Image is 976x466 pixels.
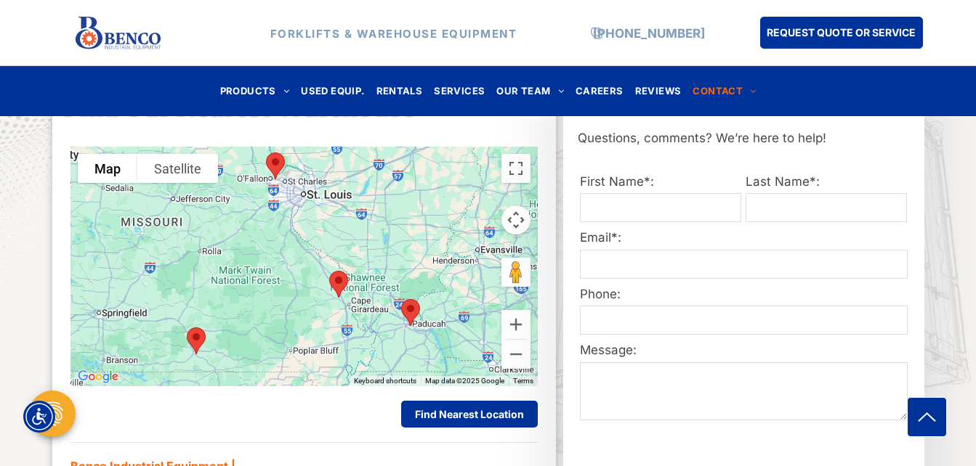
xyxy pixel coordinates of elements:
[501,258,531,287] button: Drag Pegman onto the map to open Street View
[323,265,354,303] div: Benco Industrial Equipment | Cape Girardeau
[570,81,629,101] a: CAREERS
[629,81,687,101] a: REVIEWS
[270,26,517,40] strong: FORKLIFTS & WAREHOUSE EQUIPMENT
[428,81,491,101] a: SERVICES
[371,81,429,101] a: RENTALS
[415,408,524,420] span: Find Nearest Location
[687,81,762,101] a: CONTACT
[580,173,741,192] label: First Name*:
[501,154,531,183] button: Toggle fullscreen view
[580,285,907,304] label: Phone:
[501,340,531,369] button: Zoom out
[214,81,296,101] a: PRODUCTS
[593,25,705,40] a: [PHONE_NUMBER]
[501,205,531,234] button: Map camera controls
[78,154,137,183] button: Show street map
[746,173,907,192] label: Last Name*:
[767,19,916,46] span: REQUEST QUOTE OR SERVICE
[491,81,570,101] a: OUR TEAM
[354,376,416,386] button: Keyboard shortcuts
[513,377,533,385] a: Terms (opens in new tab)
[23,401,55,433] div: Accessibility Menu
[260,147,291,185] div: Benco Industrial Equipment | St. Louis
[295,81,370,101] a: USED EQUIP.
[137,154,218,183] button: Show satellite imagery
[580,229,907,248] label: Email*:
[501,310,531,339] button: Zoom in
[580,341,907,360] label: Message:
[181,322,211,360] div: Benco Industrial Equipment | West Plains
[760,17,923,49] a: REQUEST QUOTE OR SERVICE
[74,367,122,386] img: Google
[74,367,122,386] a: Open this area in Google Maps (opens a new window)
[425,377,504,385] span: Map data ©2025 Google
[578,131,826,145] span: Questions, comments? We’re here to help!
[395,293,426,332] div: Benco Industrial Equipment | Paducah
